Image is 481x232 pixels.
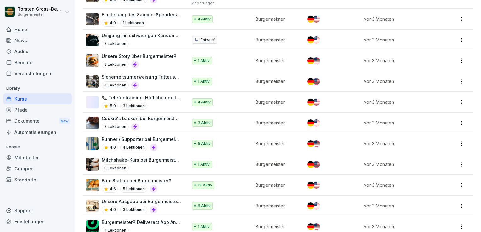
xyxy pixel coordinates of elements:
[102,94,181,101] p: 📞 Telefontraining: Höfliche und lösungsorientierte Kommunikation
[102,32,181,39] p: Umgang mit schwierigen Kunden bei Burgermeister®
[102,157,181,163] p: Milchshake-Kurs bei Burgermeister®
[201,37,215,43] p: Entwurf
[364,99,438,105] p: vor 3 Monaten
[364,182,438,188] p: vor 3 Monaten
[3,127,72,138] a: Automatisierungen
[364,36,438,43] p: vor 3 Monaten
[364,16,438,22] p: vor 3 Monaten
[86,200,99,212] img: aemezlse0nbjot87hdvholbb.png
[198,162,210,167] p: 1 Aktiv
[198,182,212,188] p: 19 Aktiv
[256,182,296,188] p: Burgermeister
[3,216,72,227] a: Einstellungen
[256,140,296,147] p: Burgermeister
[256,119,296,126] p: Burgermeister
[198,224,210,229] p: 1 Aktiv
[86,137,99,150] img: z6ker4of9xbb0v81r67gpa36.png
[313,182,320,189] img: us.svg
[120,185,147,193] p: 5 Lektionen
[364,161,438,168] p: vor 3 Monaten
[102,123,129,130] p: 3 Lektionen
[102,61,129,68] p: 3 Lektionen
[256,223,296,230] p: Burgermeister
[102,164,129,172] p: 8 Lektionen
[102,74,181,80] p: Sicherheitsunterweisung Fritteuse bei Burgermeister®
[86,34,99,46] img: cyw7euxthr01jl901fqmxt0x.png
[364,202,438,209] p: vor 3 Monaten
[198,58,210,64] p: 1 Aktiv
[364,57,438,64] p: vor 3 Monaten
[3,68,72,79] a: Veranstaltungen
[3,93,72,104] a: Kurse
[307,57,314,64] img: de.svg
[198,141,211,146] p: 5 Aktiv
[313,36,320,43] img: us.svg
[3,163,72,174] a: Gruppen
[59,118,70,125] div: New
[86,13,99,25] img: x32dz0k9zd8ripspd966jmg8.png
[198,120,211,126] p: 3 Aktiv
[86,179,99,191] img: njq3a1z034sako2s87turumw.png
[198,99,211,105] p: 4 Aktiv
[307,16,314,23] img: de.svg
[313,202,320,209] img: us.svg
[3,57,72,68] div: Berichte
[364,140,438,147] p: vor 3 Monaten
[313,99,320,106] img: us.svg
[86,75,99,88] img: f8nsb2zppzm2l97o7hbbwwyn.png
[256,161,296,168] p: Burgermeister
[86,158,99,171] img: mj7nhy0tu0164jxfautl1d05.png
[102,11,181,18] p: Einstellung des Saucen-Spenders bei Burgermeister®
[198,16,211,22] p: 4 Aktiv
[256,57,296,64] p: Burgermeister
[120,144,147,151] p: 4 Lektionen
[102,81,129,89] p: 4 Lektionen
[18,12,64,17] p: Burgermeister
[364,119,438,126] p: vor 3 Monaten
[307,161,314,168] img: de.svg
[3,83,72,93] p: Library
[256,202,296,209] p: Burgermeister
[110,20,116,26] p: 4.0
[307,140,314,147] img: de.svg
[198,79,210,84] p: 1 Aktiv
[3,152,72,163] a: Mitarbeiter
[102,40,129,47] p: 3 Lektionen
[3,115,72,127] div: Dokumente
[110,145,116,150] p: 4.0
[313,161,320,168] img: us.svg
[110,207,116,213] p: 4.0
[364,223,438,230] p: vor 3 Monaten
[120,19,146,27] p: 1 Lektionen
[256,36,296,43] p: Burgermeister
[120,206,147,213] p: 3 Lektionen
[307,78,314,85] img: de.svg
[313,223,320,230] img: us.svg
[110,186,116,192] p: 4.6
[307,99,314,106] img: de.svg
[307,36,314,43] img: de.svg
[110,103,116,109] p: 5.0
[3,104,72,115] a: Pfade
[307,223,314,230] img: de.svg
[364,78,438,85] p: vor 3 Monaten
[3,142,72,152] p: People
[3,24,72,35] a: Home
[102,136,181,142] p: Runner / Supporter bei Burgermeister®
[102,115,181,122] p: Cookie's backen bei Burgermeister®
[313,140,320,147] img: us.svg
[307,119,314,126] img: de.svg
[102,53,177,59] p: Unsere Story über Burgermeister®
[313,57,320,64] img: us.svg
[256,99,296,105] p: Burgermeister
[3,46,72,57] a: Audits
[3,35,72,46] a: News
